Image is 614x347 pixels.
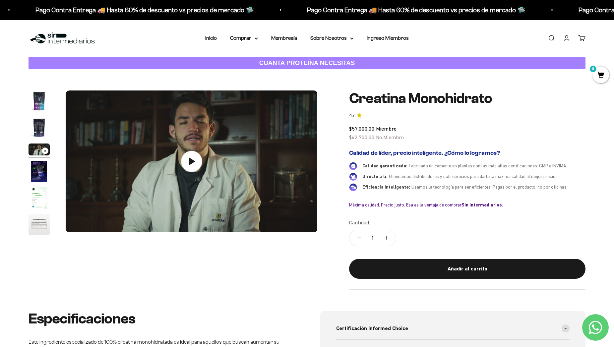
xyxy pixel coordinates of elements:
[349,134,375,140] span: $62.700,00
[29,117,50,138] img: Creatina Monohidrato
[349,173,357,181] img: Directo a ti
[336,324,408,333] span: Certificación Informed Choice
[29,187,50,208] img: Creatina Monohidrato
[307,5,525,15] p: Pago Contra Entrega 🚚 Hasta 60% de descuento vs precios de mercado 🛸
[29,161,50,182] img: Creatina Monohidrato
[349,218,370,227] label: Cantidad:
[362,264,572,273] div: Añadir al carrito
[336,318,570,339] summary: Certificación Informed Choice
[29,161,50,184] button: Ir al artículo 4
[349,126,375,132] span: $57.000,00
[349,183,357,191] img: Eficiencia inteligente
[310,34,353,42] summary: Sobre Nosotros
[271,35,297,41] a: Membresía
[29,90,50,112] img: Creatina Monohidrato
[230,34,258,42] summary: Comprar
[411,184,568,190] span: Usamos la tecnología para ser eficientes. Pagas por el producto, no por oficinas.
[376,134,404,140] span: No Miembro
[29,214,50,237] button: Ir al artículo 6
[205,35,217,41] a: Inicio
[349,90,585,106] h1: Creatina Monohidrato
[376,126,397,132] span: Miembro
[349,112,585,119] a: 4.74.7 de 5.0 estrellas
[349,149,585,157] h2: Calidad de líder, precio inteligente. ¿Cómo lo logramos?
[592,72,609,79] a: 0
[349,162,357,170] img: Calidad garantizada
[29,117,50,140] button: Ir al artículo 2
[29,57,585,70] a: CUANTA PROTEÍNA NECESITAS
[349,112,355,119] span: 4.7
[409,163,567,168] span: Fabricado únicamente en plantas con las más altas certificaciones: GMP e INVIMA.
[349,230,369,246] button: Reducir cantidad
[589,65,597,73] mark: 0
[349,259,585,279] button: Añadir al carrito
[461,202,503,207] b: Sin Intermediarios.
[377,230,396,246] button: Aumentar cantidad
[29,311,294,327] h2: Especificaciones
[29,144,50,157] button: Ir al artículo 3
[29,187,50,210] button: Ir al artículo 5
[362,184,410,190] span: Eficiencia inteligente:
[362,163,407,168] span: Calidad garantizada:
[389,174,557,179] span: Eliminamos distribuidores y sobreprecios para darte la máxima calidad al mejor precio.
[35,5,254,15] p: Pago Contra Entrega 🚚 Hasta 60% de descuento vs precios de mercado 🛸
[29,214,50,235] img: Creatina Monohidrato
[349,202,585,208] div: Máxima calidad. Precio justo. Esa es la ventaja de comprar
[29,90,50,114] button: Ir al artículo 1
[259,59,355,66] strong: CUANTA PROTEÍNA NECESITAS
[362,174,388,179] span: Directo a ti:
[367,35,409,41] a: Ingreso Miembros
